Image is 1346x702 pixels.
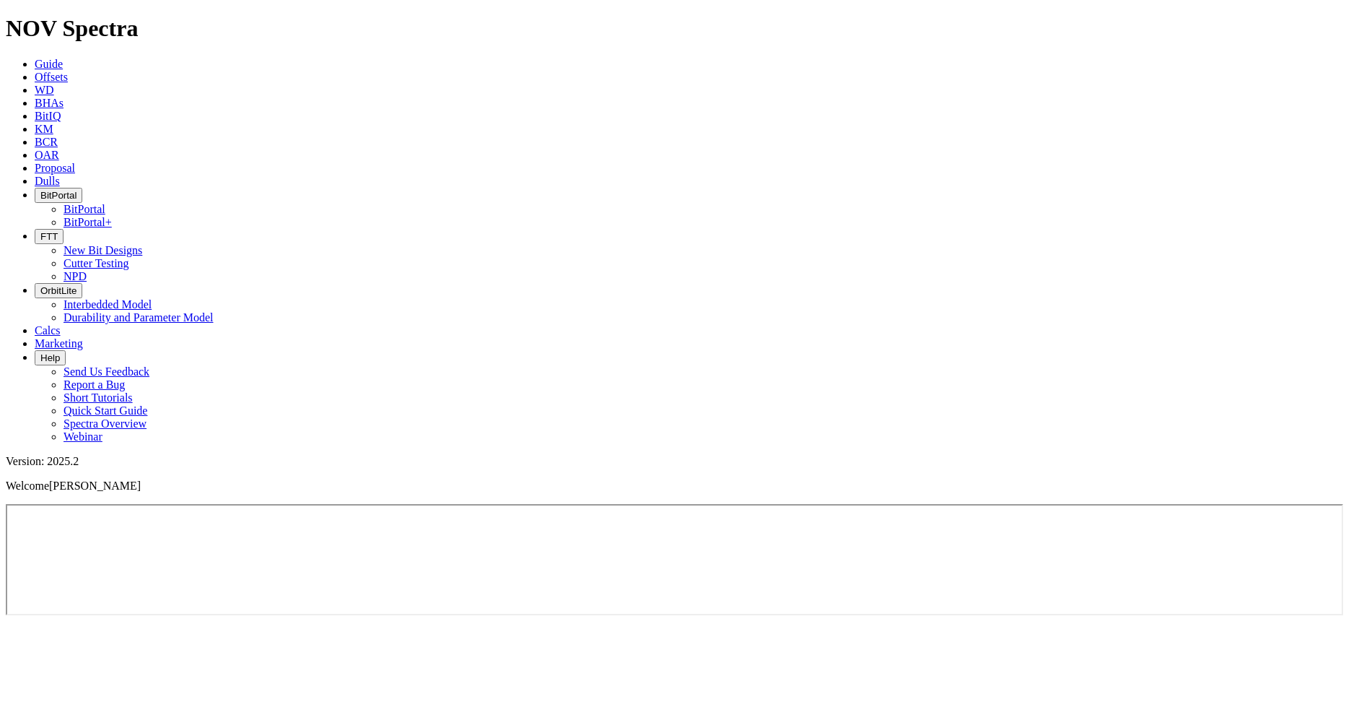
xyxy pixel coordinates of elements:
[40,285,77,296] span: OrbitLite
[64,298,152,311] a: Interbedded Model
[64,270,87,282] a: NPD
[40,352,60,363] span: Help
[40,231,58,242] span: FTT
[64,244,142,256] a: New Bit Designs
[64,430,102,443] a: Webinar
[6,15,1340,42] h1: NOV Spectra
[35,283,82,298] button: OrbitLite
[64,311,214,324] a: Durability and Parameter Model
[35,136,58,148] a: BCR
[35,123,53,135] a: KM
[64,404,147,417] a: Quick Start Guide
[49,480,141,492] span: [PERSON_NAME]
[35,149,59,161] a: OAR
[35,188,82,203] button: BitPortal
[64,378,125,391] a: Report a Bug
[64,203,105,215] a: BitPortal
[35,162,75,174] a: Proposal
[64,257,129,269] a: Cutter Testing
[64,365,149,378] a: Send Us Feedback
[64,391,133,404] a: Short Tutorials
[35,97,64,109] a: BHAs
[35,58,63,70] a: Guide
[6,480,1340,493] p: Welcome
[64,216,112,228] a: BitPortal+
[35,71,68,83] a: Offsets
[35,175,60,187] a: Dulls
[35,110,61,122] a: BitIQ
[35,84,54,96] a: WD
[6,455,1340,468] div: Version: 2025.2
[64,417,147,430] a: Spectra Overview
[40,190,77,201] span: BitPortal
[35,229,64,244] button: FTT
[35,337,83,350] a: Marketing
[35,350,66,365] button: Help
[35,324,61,337] a: Calcs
